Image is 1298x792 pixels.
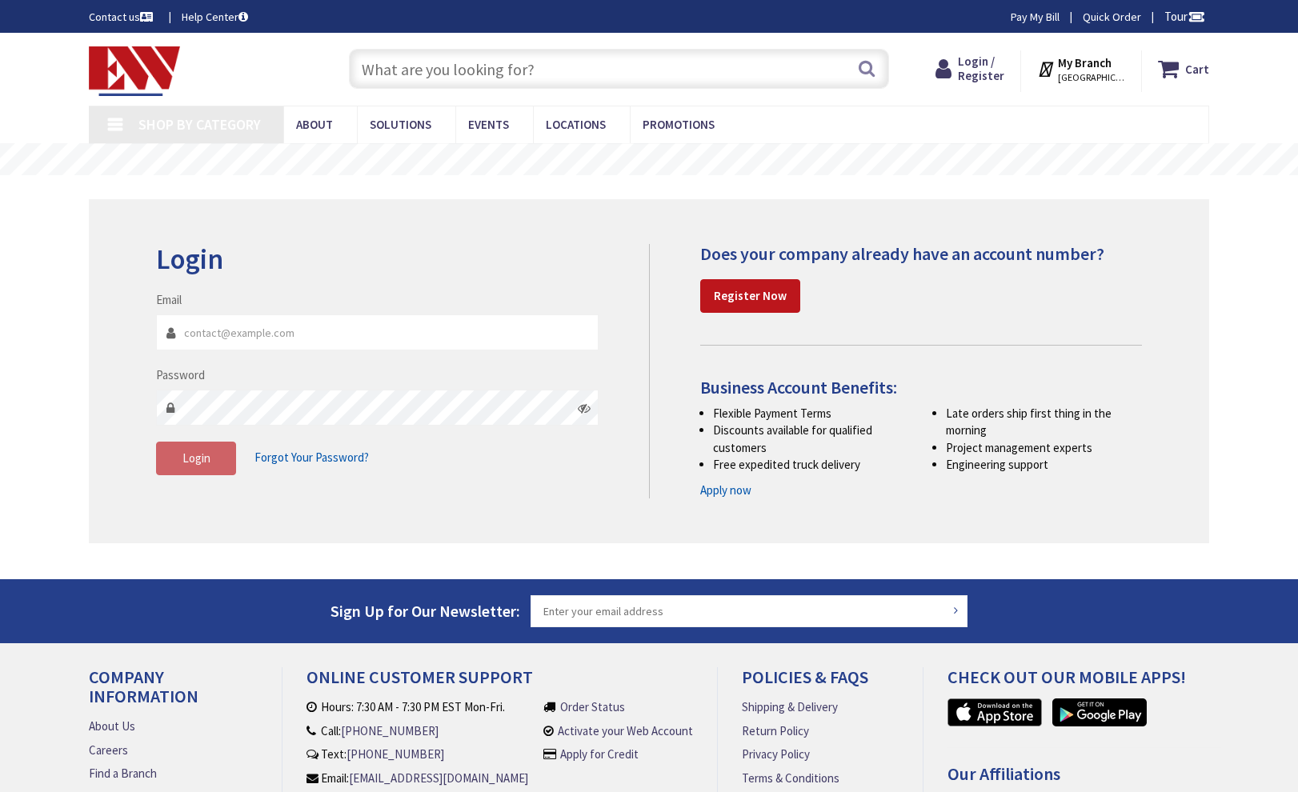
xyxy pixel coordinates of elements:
i: Click here to show/hide password [578,402,591,414]
img: Electrical Wholesalers, Inc. [89,46,180,96]
a: Cart [1158,54,1209,83]
a: Register Now [700,279,800,313]
span: Tour [1164,9,1205,24]
input: What are you looking for? [349,49,889,89]
input: Enter your email address [531,595,967,627]
a: Order Status [560,698,625,715]
span: About [296,117,333,132]
h2: Login [156,244,599,275]
a: Terms & Conditions [742,770,839,786]
span: Shop By Category [138,115,261,134]
li: Engineering support [946,456,1142,473]
a: Contact us [89,9,156,25]
div: My Branch [GEOGRAPHIC_DATA], [GEOGRAPHIC_DATA] [1037,54,1126,83]
a: About Us [89,718,135,734]
span: Forgot Your Password? [254,450,369,465]
span: Login [182,450,210,466]
li: Late orders ship first thing in the morning [946,405,1142,439]
a: Activate your Web Account [558,722,693,739]
a: Find a Branch [89,765,157,782]
a: Shipping & Delivery [742,698,838,715]
h4: Policies & FAQs [742,667,899,698]
h4: Business Account Benefits: [700,378,1142,397]
button: Login [156,442,236,475]
a: Quick Order [1083,9,1141,25]
li: Hours: 7:30 AM - 7:30 PM EST Mon-Fri. [306,698,528,715]
input: Email [156,314,599,350]
label: Password [156,366,205,383]
li: Text: [306,746,528,762]
strong: Cart [1185,54,1209,83]
li: Email: [306,770,528,786]
a: Login / Register [935,54,1004,83]
a: [PHONE_NUMBER] [347,746,444,762]
strong: Register Now [714,288,787,303]
span: Events [468,117,509,132]
li: Flexible Payment Terms [713,405,909,422]
a: Apply for Credit [560,746,639,762]
a: [EMAIL_ADDRESS][DOMAIN_NAME] [349,770,528,786]
a: Privacy Policy [742,746,810,762]
span: Solutions [370,117,431,132]
h4: Company Information [89,667,258,718]
strong: My Branch [1058,55,1112,70]
li: Discounts available for qualified customers [713,422,909,456]
a: Forgot Your Password? [254,442,369,473]
h4: Online Customer Support [306,667,692,698]
li: Free expedited truck delivery [713,456,909,473]
span: Promotions [643,117,715,132]
a: [PHONE_NUMBER] [341,722,439,739]
h4: Check out Our Mobile Apps! [947,667,1221,698]
a: Pay My Bill [1011,9,1060,25]
span: [GEOGRAPHIC_DATA], [GEOGRAPHIC_DATA] [1058,71,1126,84]
label: Email [156,291,182,308]
li: Call: [306,722,528,739]
h4: Does your company already have an account number? [700,244,1142,263]
span: Login / Register [958,54,1004,83]
a: Apply now [700,482,751,498]
span: Sign Up for Our Newsletter: [331,601,520,621]
a: Help Center [182,9,248,25]
a: Careers [89,742,128,758]
a: Return Policy [742,722,809,739]
span: Locations [546,117,606,132]
li: Project management experts [946,439,1142,456]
